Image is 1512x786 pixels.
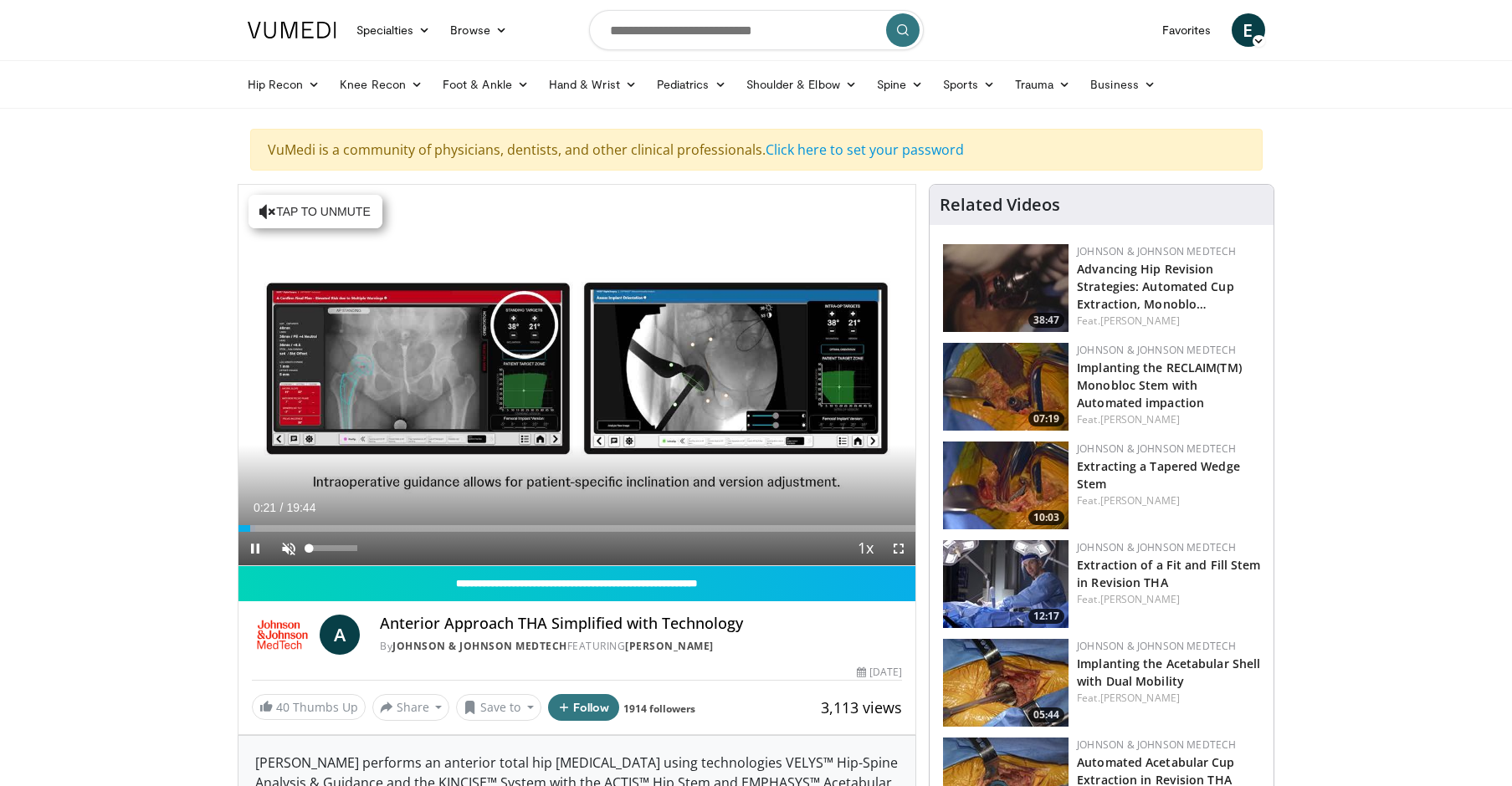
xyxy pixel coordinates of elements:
[1077,360,1242,411] a: Implanting the RECLAIM(TM) Monobloc Stem with Automated impaction
[248,22,336,38] img: VuMedi Logo
[1077,738,1236,752] a: Johnson & Johnson MedTech
[1232,13,1265,47] a: E
[1077,244,1236,258] a: Johnson & Johnson MedTech
[1028,707,1064,722] span: 05:44
[1077,656,1260,689] a: Implanting the Acetabular Shell with Dual Mobility
[254,501,276,514] span: 0:21
[1100,493,1180,508] a: [PERSON_NAME]
[623,702,695,716] a: 1914 followers
[766,140,964,159] a: Click here to set your password
[1028,609,1064,624] span: 12:17
[1077,412,1260,427] div: Feat.
[736,68,867,101] a: Shoulder & Elbow
[440,13,517,47] a: Browse
[280,501,284,514] span: /
[250,129,1263,171] div: VuMedi is a community of physicians, dentists, and other clinical professionals.
[1028,313,1064,328] span: 38:47
[625,639,714,653] a: [PERSON_NAME]
[943,244,1069,332] img: 9f1a5b5d-2ba5-4c40-8e0c-30b4b8951080.150x105_q85_crop-smart_upscale.jpg
[943,244,1069,332] a: 38:47
[1077,493,1260,508] div: Feat.
[238,185,916,566] video-js: Video Player
[943,639,1069,727] img: 9c1ab193-c641-4637-bd4d-10334871fca9.150x105_q85_crop-smart_upscale.jpg
[1077,314,1260,329] div: Feat.
[647,68,736,101] a: Pediatrics
[848,532,882,565] button: Playback Rate
[330,68,433,101] a: Knee Recon
[943,343,1069,431] img: ffc33e66-92ed-4f11-95c4-0a160745ec3c.150x105_q85_crop-smart_upscale.jpg
[943,343,1069,431] a: 07:19
[539,68,647,101] a: Hand & Wrist
[1077,343,1236,357] a: Johnson & Johnson MedTech
[943,441,1069,529] img: 0b84e8e2-d493-4aee-915d-8b4f424ca292.150x105_q85_crop-smart_upscale.jpg
[882,532,915,565] button: Fullscreen
[433,68,539,101] a: Foot & Ankle
[589,10,924,50] input: Search topics, interventions
[1077,441,1236,456] a: Johnson & Johnson MedTech
[1077,540,1236,554] a: Johnson & Johnson MedTech
[1080,68,1166,101] a: Business
[1005,68,1081,101] a: Trauma
[272,532,305,565] button: Unmute
[286,501,315,514] span: 19:44
[252,615,314,655] img: Johnson & Johnson MedTech
[548,694,620,721] button: Follow
[1028,411,1064,426] span: 07:19
[1100,412,1180,426] a: [PERSON_NAME]
[310,545,357,551] div: Volume Level
[1077,557,1260,590] a: Extraction of a Fit and Fill Stem in Revision THA
[1077,261,1234,312] a: Advancing Hip Revision Strategies: Automated Cup Extraction, Monoblo…
[943,540,1069,628] a: 12:17
[1077,458,1240,492] a: Extracting a Tapered Wedge Stem
[238,532,272,565] button: Pause
[943,540,1069,628] img: 82aed312-2a25-4631-ae62-904ce62d2708.150x105_q85_crop-smart_upscale.jpg
[867,68,933,101] a: Spine
[943,639,1069,727] a: 05:44
[1028,510,1064,525] span: 10:03
[933,68,1005,101] a: Sports
[1077,691,1260,706] div: Feat.
[1077,592,1260,607] div: Feat.
[943,441,1069,529] a: 10:03
[238,525,916,532] div: Progress Bar
[320,615,360,655] a: A
[392,639,567,653] a: Johnson & Johnson MedTech
[380,615,902,633] h4: Anterior Approach THA Simplified with Technology
[1100,691,1180,705] a: [PERSON_NAME]
[238,68,331,101] a: Hip Recon
[372,694,450,721] button: Share
[456,694,541,721] button: Save to
[857,665,902,680] div: [DATE]
[1100,314,1180,328] a: [PERSON_NAME]
[1077,639,1236,653] a: Johnson & Johnson MedTech
[380,639,902,654] div: By FEATURING
[821,697,902,717] span: 3,113 views
[940,195,1060,215] h4: Related Videos
[1100,592,1180,606] a: [PERSON_NAME]
[249,195,382,228] button: Tap to unmute
[252,694,366,720] a: 40 Thumbs Up
[346,13,441,47] a: Specialties
[1152,13,1222,47] a: Favorites
[276,699,290,715] span: 40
